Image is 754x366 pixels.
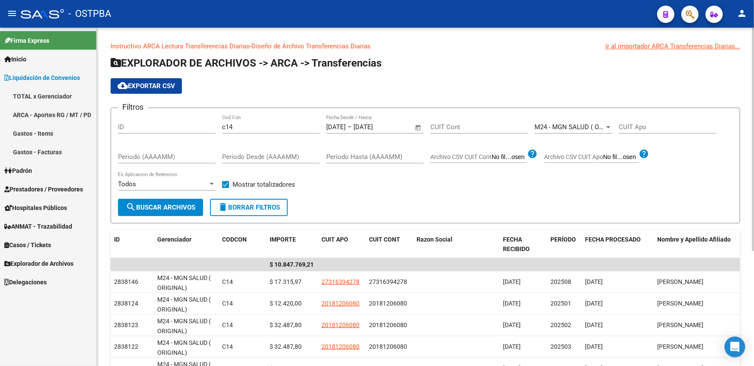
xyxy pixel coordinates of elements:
span: Mostrar totalizadores [232,179,295,190]
div: 20181206080 [369,320,407,330]
a: Instructivo ARCA Lectura Transferencias Diarias [111,42,250,50]
span: M24 - MGN SALUD ( ORIGINAL) [534,123,625,131]
mat-icon: search [126,202,136,212]
span: $ 32.487,80 [270,321,302,328]
button: Exportar CSV [111,78,182,94]
span: Prestadores / Proveedores [4,185,83,194]
mat-icon: delete [218,202,228,212]
span: CUIT CONT [369,236,400,243]
span: FECHA RECIBIDO [503,236,530,253]
datatable-header-cell: CUIT APO [318,230,366,259]
span: 202508 [550,278,571,285]
span: [PERSON_NAME] [657,343,703,350]
span: 2838146 [114,278,138,285]
span: [DATE] [503,343,521,350]
div: 27316394278 [369,277,407,287]
input: Fecha fin [353,123,395,131]
span: [DATE] [503,321,521,328]
span: CODCON [222,236,247,243]
span: [DATE] [585,343,603,350]
div: Open Intercom Messenger [725,337,745,357]
span: FECHA PROCESADO [585,236,641,243]
span: Hospitales Públicos [4,203,67,213]
span: 20181206080 [321,343,360,350]
span: $ 17.315,97 [270,278,302,285]
datatable-header-cell: FECHA RECIBIDO [499,230,547,259]
div: 20181206080 [369,342,407,352]
span: Todos [118,180,136,188]
span: C14 [222,300,233,307]
span: Delegaciones [4,277,47,287]
span: [DATE] [585,278,603,285]
span: 2838123 [114,321,138,328]
input: Archivo CSV CUIT Apo [603,153,639,161]
span: [DATE] [585,300,603,307]
datatable-header-cell: Nombre y Apellido Afiliado [654,230,740,259]
span: 202501 [550,300,571,307]
datatable-header-cell: FECHA PROCESADO [582,230,654,259]
span: - OSTPBA [68,4,111,23]
span: CUIT APO [321,236,348,243]
span: 202503 [550,343,571,350]
span: $ 32.487,80 [270,343,302,350]
div: 20181206080 [369,299,407,309]
span: – [347,123,352,131]
span: Nombre y Apellido Afiliado [657,236,731,243]
span: C14 [222,321,233,328]
span: 2838124 [114,300,138,307]
span: [DATE] [585,321,603,328]
span: [PERSON_NAME] [657,321,703,328]
span: Razon Social [417,236,452,243]
span: Casos / Tickets [4,240,51,250]
span: $ 12.420,00 [270,300,302,307]
span: ANMAT - Trazabilidad [4,222,72,231]
span: Buscar Archivos [126,204,195,211]
span: ID [114,236,120,243]
mat-icon: cloud_download [118,80,128,91]
mat-icon: person [737,8,747,19]
span: Borrar Filtros [218,204,280,211]
a: Diseño de Archivo Transferencias Diarias [251,42,371,50]
h3: Filtros [118,101,148,113]
button: Buscar Archivos [118,199,203,216]
span: [DATE] [503,278,521,285]
input: Archivo CSV CUIT Cont [492,153,527,161]
span: 27316394278 [321,278,360,285]
mat-icon: help [527,149,538,159]
span: EXPLORADOR DE ARCHIVOS -> ARCA -> Transferencias [111,57,382,69]
span: Padrón [4,166,32,175]
button: Open calendar [414,123,423,133]
mat-icon: help [639,149,649,159]
datatable-header-cell: CUIT CONT [366,230,413,259]
span: Inicio [4,54,26,64]
span: M24 - MGN SALUD ( ORIGINAL) [157,318,211,334]
span: C14 [222,278,233,285]
span: Gerenciador [157,236,191,243]
datatable-header-cell: IMPORTE [266,230,318,259]
span: C14 [222,343,233,350]
span: Liquidación de Convenios [4,73,80,83]
span: Explorador de Archivos [4,259,73,268]
span: PERÍODO [550,236,576,243]
span: 20181206080 [321,321,360,328]
datatable-header-cell: Razon Social [413,230,499,259]
span: Exportar CSV [118,82,175,90]
p: - [111,41,740,51]
span: M24 - MGN SALUD ( ORIGINAL) [157,274,211,291]
input: Fecha inicio [326,123,346,131]
span: Archivo CSV CUIT Apo [544,153,603,160]
button: Borrar Filtros [210,199,288,216]
span: Archivo CSV CUIT Cont [430,153,492,160]
span: [PERSON_NAME] [657,300,703,307]
span: M24 - MGN SALUD ( ORIGINAL) [157,339,211,356]
span: 20181206080 [321,300,360,307]
span: 202502 [550,321,571,328]
span: [DATE] [503,300,521,307]
datatable-header-cell: Gerenciador [154,230,219,259]
span: $ 10.847.769,21 [270,261,314,268]
span: [PERSON_NAME] [657,278,703,285]
datatable-header-cell: ID [111,230,154,259]
div: Ir al importador ARCA Transferencias Diarias... [605,41,740,51]
datatable-header-cell: CODCON [219,230,249,259]
span: 2838122 [114,343,138,350]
